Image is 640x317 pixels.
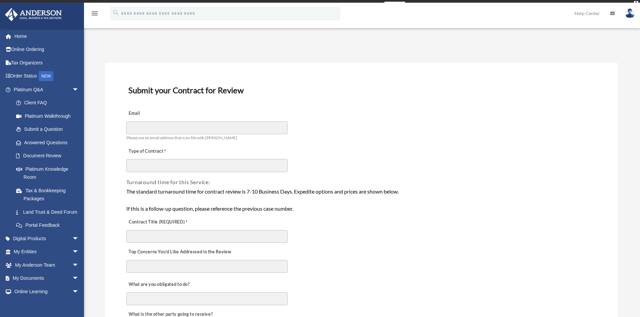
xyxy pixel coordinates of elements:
a: Client FAQ [9,96,89,110]
a: Online Ordering [5,43,89,56]
a: Portal Feedback [9,219,89,232]
a: survey [384,2,405,10]
a: My Entitiesarrow_drop_down [5,245,89,259]
div: The standard turnaround time for contract review is 7-10 Business Days. Expedite options and pric... [126,187,596,213]
a: Answered Questions [9,136,89,149]
a: Tax & Bookkeeping Packages [9,184,89,205]
a: menu [91,12,99,17]
img: User Pic [625,8,635,18]
i: menu [91,9,99,17]
i: search [112,9,120,16]
a: Land Trust & Deed Forum [9,205,89,219]
a: Platinum Q&Aarrow_drop_down [5,83,89,96]
label: Email [126,109,194,118]
a: Document Review [9,149,86,163]
label: Contract Title (REQUIRED) [126,217,194,227]
h3: Submit your Contract for Review [126,83,597,97]
span: arrow_drop_down [72,83,86,97]
span: arrow_drop_down [72,245,86,259]
a: Home [5,30,89,43]
label: Top Concerns You’d Like Addressed in the Review [126,247,233,257]
span: arrow_drop_down [72,272,86,285]
label: What are you obligated to do? [126,280,194,289]
span: Turnaround time for this Service: [126,179,210,185]
a: Platinum Knowledge Room [9,162,89,184]
span: arrow_drop_down [72,258,86,272]
div: NEW [39,71,53,81]
a: Order StatusNEW [5,69,89,83]
a: My Documentsarrow_drop_down [5,272,89,285]
a: Tax Organizers [5,56,89,69]
label: Type of Contract [126,147,194,156]
a: My Anderson Teamarrow_drop_down [5,258,89,272]
a: Platinum Walkthrough [9,109,89,123]
span: arrow_drop_down [72,232,86,246]
a: Submit a Question [9,123,89,136]
img: Anderson Advisors Platinum Portal [3,8,64,21]
span: arrow_drop_down [72,285,86,299]
span: Please use an email address that is on file with [PERSON_NAME] [126,135,237,140]
div: Get a chance to win 6 months of Platinum for free just by filling out this [235,2,382,10]
a: Digital Productsarrow_drop_down [5,232,89,245]
a: Online Learningarrow_drop_down [5,285,89,298]
div: close [634,1,638,5]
